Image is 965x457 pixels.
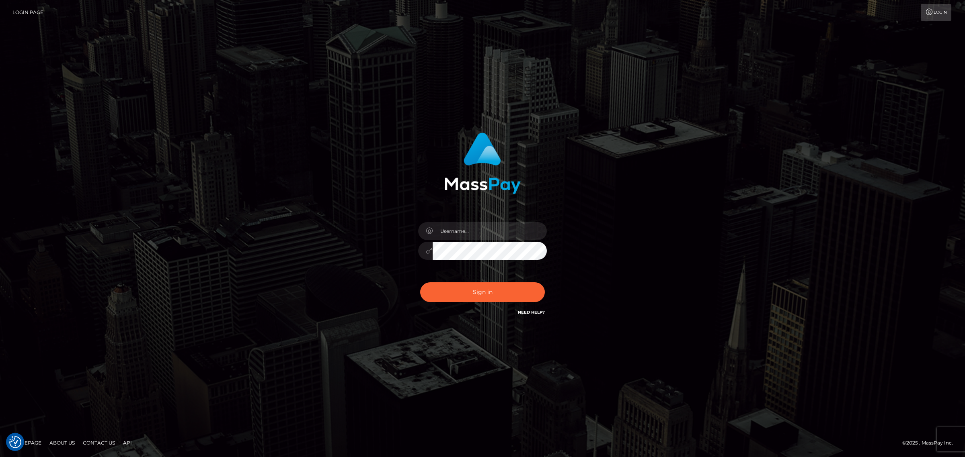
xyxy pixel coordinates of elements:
a: Contact Us [80,437,118,449]
a: Login Page [12,4,43,21]
img: MassPay Login [444,133,521,194]
a: Homepage [9,437,45,449]
a: API [120,437,135,449]
button: Consent Preferences [9,436,21,448]
button: Sign in [420,282,545,302]
input: Username... [433,222,547,240]
img: Revisit consent button [9,436,21,448]
a: Need Help? [518,310,545,315]
a: Login [921,4,951,21]
div: © 2025 , MassPay Inc. [902,439,959,447]
a: About Us [46,437,78,449]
